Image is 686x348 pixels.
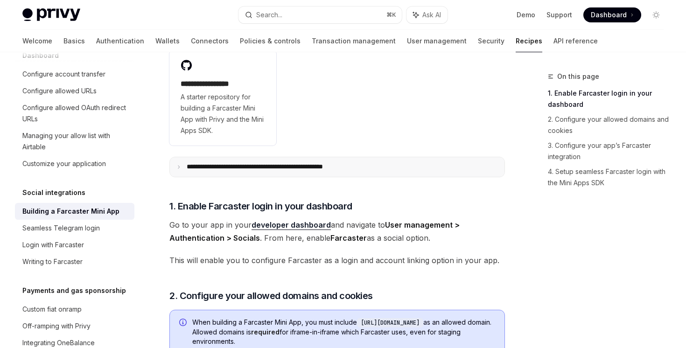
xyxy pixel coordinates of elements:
div: Off-ramping with Privy [22,320,91,332]
span: 2. Configure your allowed domains and cookies [169,289,373,302]
span: On this page [557,71,599,82]
a: Building a Farcaster Mini App [15,203,134,220]
a: Support [546,10,572,20]
strong: Farcaster [330,233,367,243]
svg: Info [179,319,189,328]
a: **** **** **** **A starter repository for building a Farcaster Mini App with Privy and the Mini A... [169,50,276,146]
div: Configure account transfer [22,69,105,80]
a: Connectors [191,30,229,52]
strong: required [251,328,280,336]
span: Go to your app in your and navigate to . From here, enable as a social option. [169,218,505,244]
div: Writing to Farcaster [22,256,83,267]
a: Security [478,30,504,52]
a: Authentication [96,30,144,52]
a: 3. Configure your app’s Farcaster integration [548,138,671,164]
div: Seamless Telegram login [22,223,100,234]
strong: User management > Authentication > Socials [169,220,460,243]
button: Toggle dark mode [649,7,664,22]
button: Ask AI [406,7,448,23]
a: Login with Farcaster [15,237,134,253]
span: This will enable you to configure Farcaster as a login and account linking option in your app. [169,254,505,267]
a: Basics [63,30,85,52]
a: Dashboard [583,7,641,22]
h5: Payments and gas sponsorship [22,285,126,296]
a: Seamless Telegram login [15,220,134,237]
div: Configure allowed URLs [22,85,97,97]
div: Building a Farcaster Mini App [22,206,119,217]
a: Writing to Farcaster [15,253,134,270]
a: 4. Setup seamless Farcaster login with the Mini Apps SDK [548,164,671,190]
code: [URL][DOMAIN_NAME] [357,318,423,327]
a: Welcome [22,30,52,52]
a: User management [407,30,467,52]
a: Configure account transfer [15,66,134,83]
a: Custom fiat onramp [15,301,134,318]
a: developer dashboard [252,220,331,230]
a: Configure allowed OAuth redirect URLs [15,99,134,127]
span: Ask AI [422,10,441,20]
div: Managing your allow list with Airtable [22,130,129,153]
span: ⌘ K [386,11,396,19]
div: Login with Farcaster [22,239,84,251]
a: API reference [553,30,598,52]
h5: Social integrations [22,187,85,198]
a: Managing your allow list with Airtable [15,127,134,155]
a: Policies & controls [240,30,301,52]
a: Configure allowed URLs [15,83,134,99]
span: When building a Farcaster Mini App, you must include as an allowed domain. Allowed domains is for... [192,318,495,346]
a: Wallets [155,30,180,52]
img: light logo [22,8,80,21]
div: Search... [256,9,282,21]
div: Custom fiat onramp [22,304,82,315]
a: Off-ramping with Privy [15,318,134,334]
span: A starter repository for building a Farcaster Mini App with Privy and the Mini Apps SDK. [181,91,265,136]
a: 1. Enable Farcaster login in your dashboard [548,86,671,112]
button: Search...⌘K [238,7,401,23]
div: Customize your application [22,158,106,169]
a: Transaction management [312,30,396,52]
span: 1. Enable Farcaster login in your dashboard [169,200,352,213]
div: Configure allowed OAuth redirect URLs [22,102,129,125]
a: 2. Configure your allowed domains and cookies [548,112,671,138]
span: Dashboard [591,10,627,20]
a: Recipes [516,30,542,52]
a: Customize your application [15,155,134,172]
a: Demo [517,10,535,20]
